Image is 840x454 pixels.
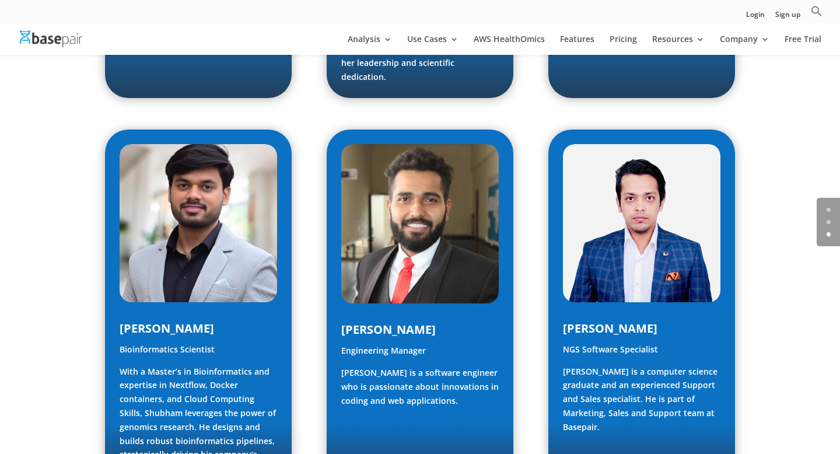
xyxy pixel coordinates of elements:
[563,365,720,434] p: [PERSON_NAME] is a computer science graduate and an experienced Support and Sales specialist. He ...
[407,35,459,55] a: Use Cases
[560,35,594,55] a: Features
[563,320,657,336] span: [PERSON_NAME]
[120,343,277,365] p: Bioinformatics Scientist
[20,30,82,47] img: Basepair
[811,5,822,17] svg: Search
[341,344,499,366] p: Engineering Manager
[811,5,822,23] a: Search Icon Link
[610,35,637,55] a: Pricing
[652,35,705,55] a: Resources
[341,322,436,337] span: [PERSON_NAME]
[775,11,800,23] a: Sign up
[563,343,720,365] p: NGS Software Specialist
[720,35,769,55] a: Company
[827,208,831,212] a: 0
[474,35,545,55] a: AWS HealthOmics
[827,232,831,236] a: 2
[782,396,826,440] iframe: Drift Widget Chat Controller
[827,220,831,224] a: 1
[785,35,821,55] a: Free Trial
[348,35,392,55] a: Analysis
[341,366,499,407] p: [PERSON_NAME] is a software engineer who is passionate about innovations in coding and web applic...
[120,320,214,336] span: [PERSON_NAME]
[746,11,765,23] a: Login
